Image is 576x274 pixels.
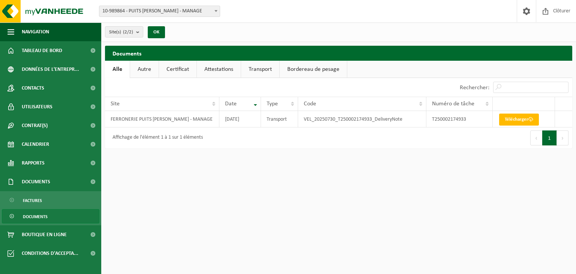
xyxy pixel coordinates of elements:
a: Attestations [197,61,241,78]
span: Site [111,101,120,107]
h2: Documents [105,46,572,60]
span: Boutique en ligne [22,225,67,244]
td: Transport [261,111,298,127]
button: Next [557,130,568,145]
span: Contacts [22,79,44,97]
span: Site(s) [109,27,133,38]
span: Données de l'entrepr... [22,60,79,79]
td: VEL_20250730_T250002174933_DeliveryNote [298,111,426,127]
span: Date [225,101,237,107]
a: Certificat [159,61,196,78]
span: Tableau de bord [22,41,62,60]
span: Code [304,101,316,107]
span: Type [267,101,278,107]
span: Calendrier [22,135,49,154]
label: Rechercher: [460,85,489,91]
button: Site(s)(2/2) [105,26,143,37]
button: Previous [530,130,542,145]
span: Documents [23,210,48,224]
td: [DATE] [219,111,261,127]
a: Bordereau de pesage [280,61,347,78]
a: Alle [105,61,130,78]
iframe: chat widget [4,258,125,274]
a: Transport [241,61,279,78]
span: Conditions d'accepta... [22,244,78,263]
div: Affichage de l'élément 1 à 1 sur 1 éléments [109,131,203,145]
span: Rapports [22,154,45,172]
a: Factures [2,193,99,207]
a: Autre [130,61,159,78]
span: 10-989864 - PUITS NICOLAS - MANAGE [99,6,220,16]
span: Factures [23,193,42,208]
a: Télécharger [499,114,539,126]
span: Numéro de tâche [432,101,474,107]
td: T250002174933 [426,111,493,127]
td: FERRONERIE PUITS [PERSON_NAME] - MANAGE [105,111,219,127]
a: Documents [2,209,99,223]
span: Contrat(s) [22,116,48,135]
button: 1 [542,130,557,145]
button: OK [148,26,165,38]
span: Documents [22,172,50,191]
span: Navigation [22,22,49,41]
span: Utilisateurs [22,97,52,116]
count: (2/2) [123,30,133,34]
